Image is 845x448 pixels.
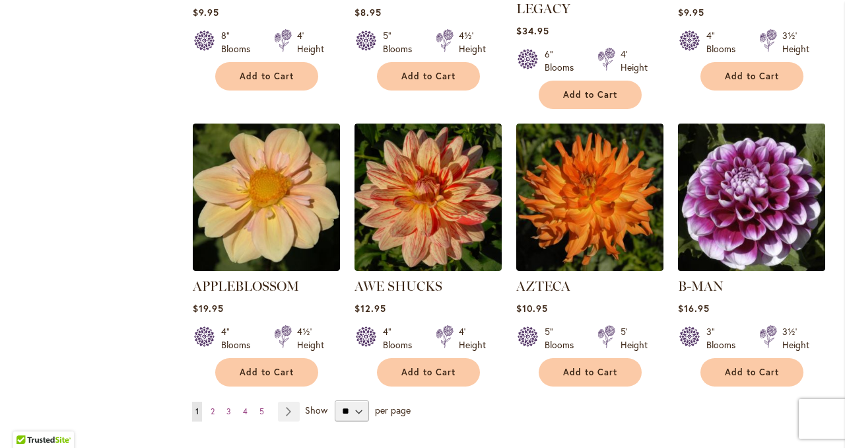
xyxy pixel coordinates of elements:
[383,29,420,56] div: 5" Blooms
[193,278,299,294] a: APPLEBLOSSOM
[545,325,582,352] div: 5" Blooms
[621,48,648,74] div: 4' Height
[195,406,199,416] span: 1
[516,278,570,294] a: AZTECA
[377,62,480,91] button: Add to Cart
[459,325,486,352] div: 4' Height
[377,358,480,387] button: Add to Cart
[700,62,803,91] button: Add to Cart
[516,261,663,274] a: AZTECA
[678,302,710,315] span: $16.95
[678,6,704,19] span: $9.95
[700,358,803,387] button: Add to Cart
[240,402,251,422] a: 4
[516,24,549,37] span: $34.95
[706,325,743,352] div: 3" Blooms
[193,124,340,271] img: APPLEBLOSSOM
[678,261,825,274] a: B-MAN
[563,367,617,378] span: Add to Cart
[211,406,215,416] span: 2
[256,402,267,422] a: 5
[621,325,648,352] div: 5' Height
[240,367,294,378] span: Add to Cart
[725,367,779,378] span: Add to Cart
[375,404,411,416] span: per page
[674,120,828,275] img: B-MAN
[355,302,386,315] span: $12.95
[516,124,663,271] img: AZTECA
[297,325,324,352] div: 4½' Height
[193,6,219,19] span: $9.95
[240,71,294,82] span: Add to Cart
[725,71,779,82] span: Add to Cart
[193,261,340,274] a: APPLEBLOSSOM
[459,29,486,56] div: 4½' Height
[678,278,724,294] a: B-MAN
[215,62,318,91] button: Add to Cart
[401,367,456,378] span: Add to Cart
[355,6,382,19] span: $8.95
[221,29,258,56] div: 8" Blooms
[297,29,324,56] div: 4' Height
[401,71,456,82] span: Add to Cart
[545,48,582,74] div: 6" Blooms
[305,404,327,416] span: Show
[539,358,642,387] button: Add to Cart
[355,124,502,271] img: AWE SHUCKS
[782,29,809,56] div: 3½' Height
[223,402,234,422] a: 3
[193,302,224,315] span: $19.95
[516,302,548,315] span: $10.95
[706,29,743,56] div: 4" Blooms
[259,406,264,416] span: 5
[207,402,218,422] a: 2
[221,325,258,352] div: 4" Blooms
[539,81,642,109] button: Add to Cart
[243,406,248,416] span: 4
[782,325,809,352] div: 3½' Height
[355,261,502,274] a: AWE SHUCKS
[383,325,420,352] div: 4" Blooms
[563,89,617,100] span: Add to Cart
[215,358,318,387] button: Add to Cart
[355,278,442,294] a: AWE SHUCKS
[10,401,47,438] iframe: Launch Accessibility Center
[226,406,231,416] span: 3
